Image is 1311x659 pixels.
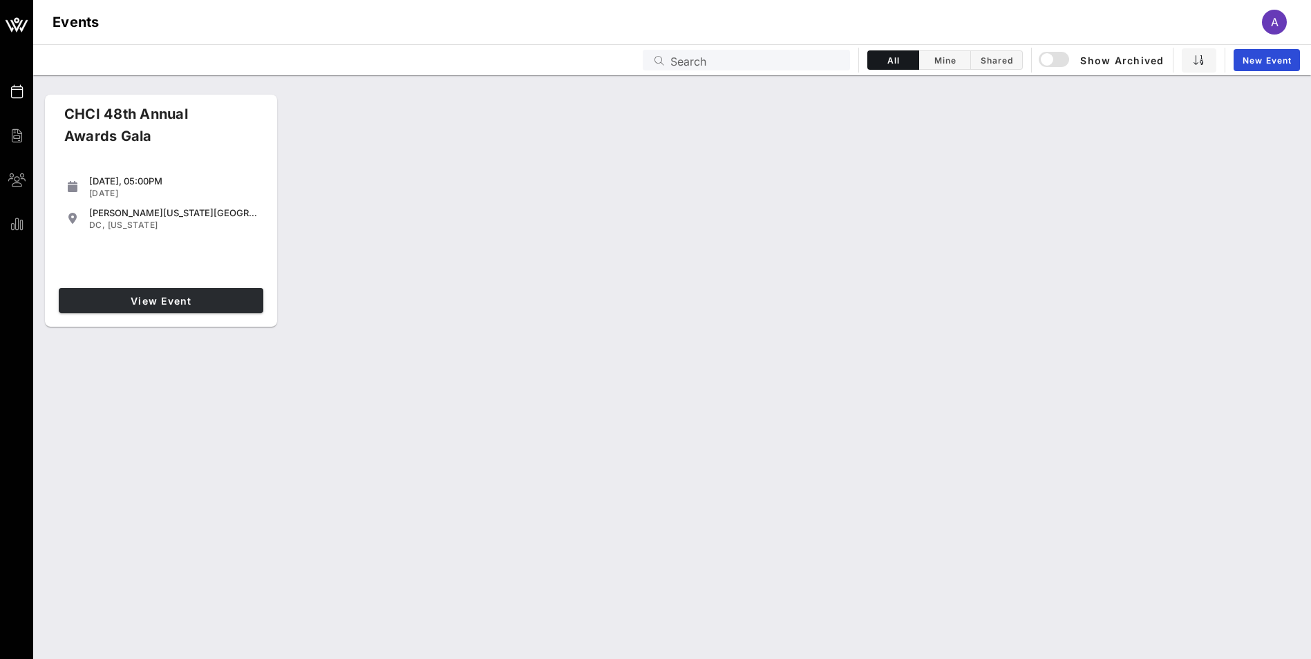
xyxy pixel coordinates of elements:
button: Mine [919,50,971,70]
span: DC, [89,220,105,230]
span: Mine [927,55,962,66]
div: A [1262,10,1287,35]
a: View Event [59,288,263,313]
div: [DATE] [89,188,258,199]
button: All [867,50,919,70]
div: [DATE], 05:00PM [89,175,258,187]
button: Shared [971,50,1023,70]
span: A [1271,15,1279,29]
h1: Events [53,11,100,33]
div: [PERSON_NAME][US_STATE][GEOGRAPHIC_DATA] [89,207,258,218]
a: New Event [1234,49,1300,71]
span: All [876,55,910,66]
span: View Event [64,295,258,307]
span: Shared [979,55,1014,66]
span: New Event [1242,55,1292,66]
span: Show Archived [1041,52,1164,68]
div: CHCI 48th Annual Awards Gala [53,103,248,158]
button: Show Archived [1040,48,1164,73]
span: [US_STATE] [108,220,158,230]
